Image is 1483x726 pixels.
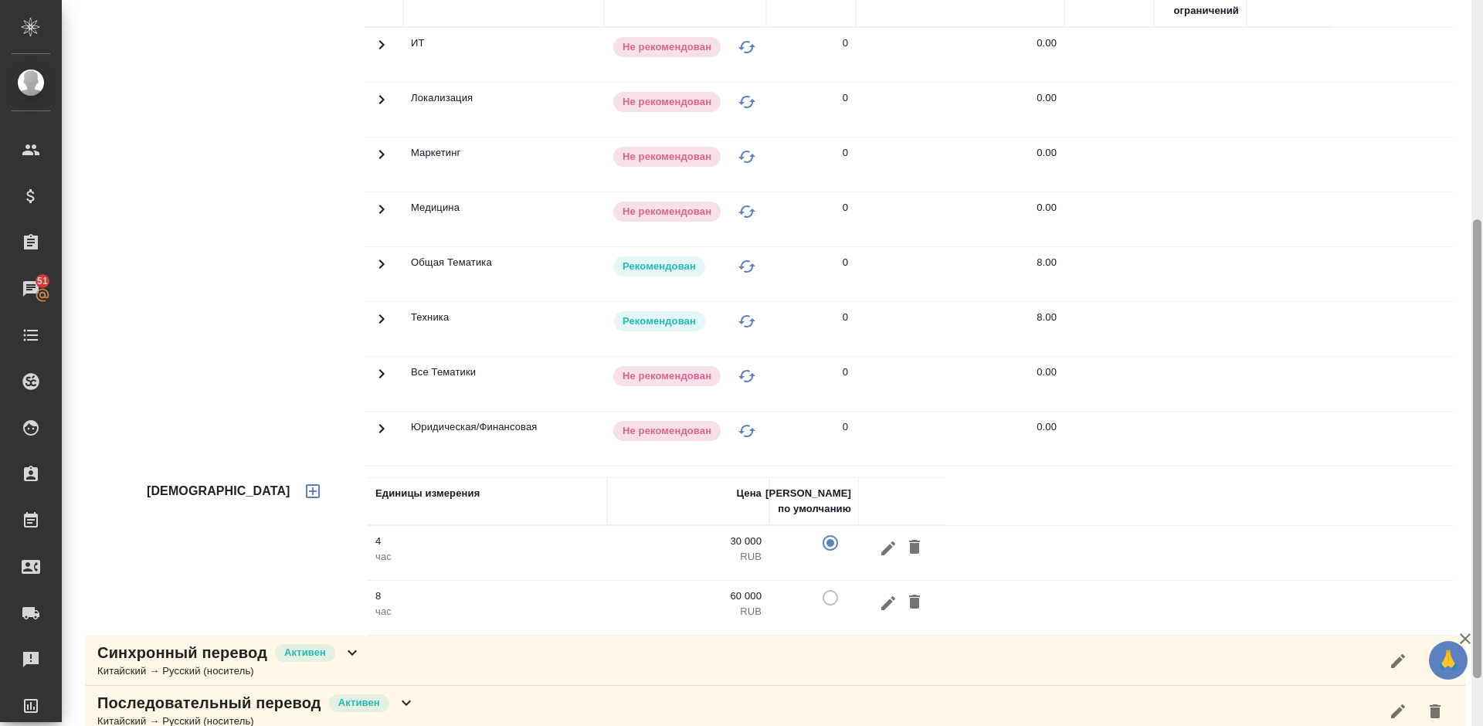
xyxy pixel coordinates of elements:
[294,473,331,510] button: Добавить тариф
[735,145,758,168] button: Изменить статус на "В черном списке"
[403,83,604,137] td: Локализация
[403,412,604,466] td: Юридическая/Финансовая
[403,247,604,301] td: Общая Тематика
[403,192,604,246] td: Медицина
[875,534,901,562] button: Редактировать
[372,209,391,221] span: Toggle Row Expanded
[856,247,1064,301] td: 8.00
[765,486,851,517] div: [PERSON_NAME] по умолчанию
[372,154,391,166] span: Toggle Row Expanded
[856,412,1064,466] td: 0.00
[372,319,391,331] span: Toggle Row Expanded
[623,259,696,274] p: Рекомендован
[97,642,267,663] p: Синхронный перевод
[901,534,928,562] button: Удалить
[623,149,711,165] p: Не рекомендован
[856,137,1064,192] td: 0.00
[843,419,848,435] div: 0
[843,200,848,215] div: 0
[4,270,58,308] a: 51
[375,534,599,549] p: 4
[28,273,57,289] span: 51
[403,28,604,82] td: ИТ
[375,549,599,565] p: час
[1379,643,1417,680] button: Редактировать услугу
[735,255,758,278] button: Изменить статус на "В черном списке"
[615,534,762,549] p: 30 000
[1435,644,1461,677] span: 🙏
[623,423,711,439] p: Не рекомендован
[147,482,290,500] h4: [DEMOGRAPHIC_DATA]
[403,137,604,192] td: Маркетинг
[735,200,758,223] button: Изменить статус на "В черном списке"
[875,589,901,617] button: Редактировать
[843,365,848,380] div: 0
[623,204,711,219] p: Не рекомендован
[623,39,711,55] p: Не рекомендован
[338,695,380,711] p: Активен
[623,94,711,110] p: Не рекомендован
[375,604,599,619] p: час
[735,310,758,333] button: Изменить статус на "В черном списке"
[372,429,391,440] span: Toggle Row Expanded
[615,604,762,619] p: RUB
[284,645,326,660] p: Активен
[372,45,391,56] span: Toggle Row Expanded
[856,28,1064,82] td: 0.00
[615,589,762,604] p: 60 000
[856,83,1064,137] td: 0.00
[1417,643,1454,680] button: Удалить услугу
[856,357,1064,411] td: 0.00
[623,314,696,329] p: Рекомендован
[901,589,928,617] button: Удалить
[623,368,711,384] p: Не рекомендован
[97,692,321,714] p: Последовательный перевод
[843,90,848,106] div: 0
[403,357,604,411] td: Все Тематики
[856,302,1064,356] td: 8.00
[1429,641,1468,680] button: 🙏
[856,192,1064,246] td: 0.00
[97,663,361,679] div: Китайский → Русский (носитель)
[85,636,1466,686] div: Синхронный переводАктивенКитайский → Русский (носитель)
[735,90,758,114] button: Изменить статус на "В черном списке"
[372,374,391,385] span: Toggle Row Expanded
[843,310,848,325] div: 0
[735,36,758,59] button: Изменить статус на "В черном списке"
[372,264,391,276] span: Toggle Row Expanded
[375,589,599,604] p: 8
[735,365,758,388] button: Изменить статус на "В черном списке"
[843,36,848,51] div: 0
[736,486,762,501] div: Цена
[735,419,758,443] button: Изменить статус на "В черном списке"
[843,255,848,270] div: 0
[843,145,848,161] div: 0
[375,486,480,501] div: Единицы измерения
[403,302,604,356] td: Техника
[615,549,762,565] p: RUB
[372,100,391,111] span: Toggle Row Expanded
